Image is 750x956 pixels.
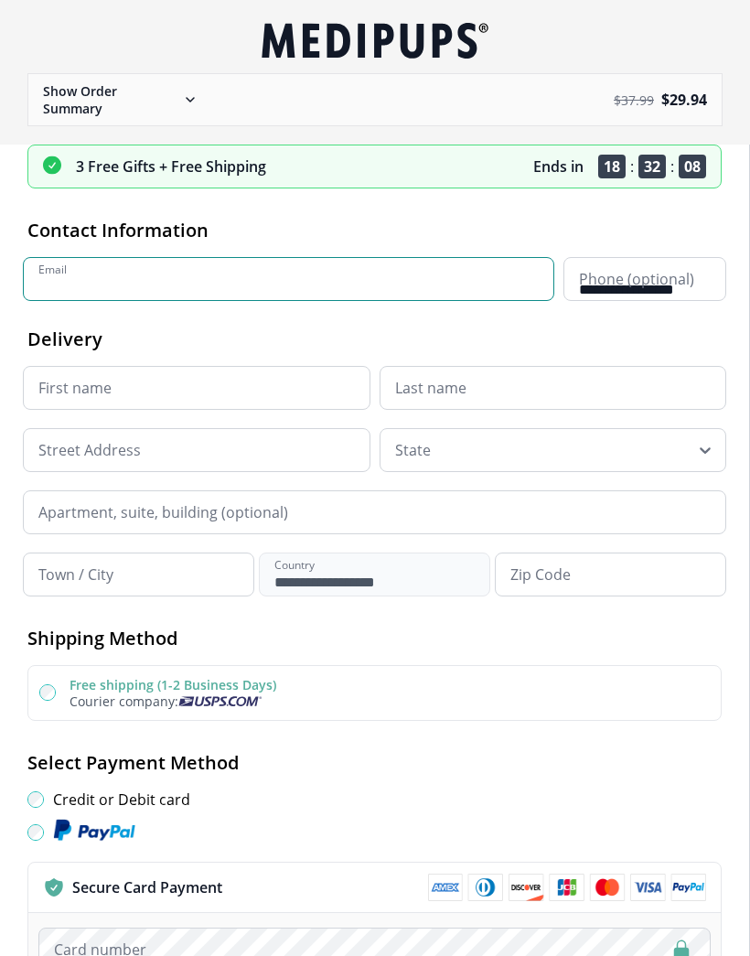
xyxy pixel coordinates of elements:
[533,156,584,177] p: Ends in
[598,155,626,178] span: 18
[53,819,135,843] img: Paypal
[76,156,266,177] p: 3 Free Gifts + Free Shipping
[70,693,178,710] span: Courier company:
[670,156,674,177] span: :
[70,676,276,693] label: Free shipping (1-2 Business Days)
[614,91,654,109] span: $ 37.99
[178,696,262,706] img: Usps courier company
[27,626,722,650] h2: Shipping Method
[661,90,707,110] span: $ 29.94
[428,874,706,901] img: payment methods
[630,156,634,177] span: :
[43,82,179,117] p: Show Order Summary
[638,155,666,178] span: 32
[27,327,102,351] span: Delivery
[72,877,222,897] p: Secure Card Payment
[27,750,722,775] h2: Select Payment Method
[27,218,209,242] span: Contact Information
[679,155,706,178] span: 08
[53,790,190,810] label: Credit or Debit card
